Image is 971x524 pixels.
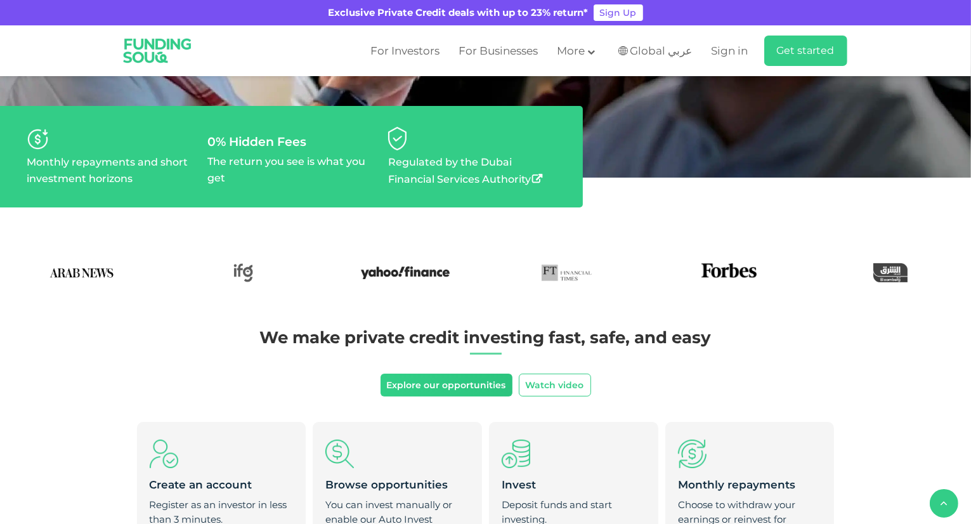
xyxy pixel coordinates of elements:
img: FTLogo Logo [542,263,592,282]
img: IFG Logo [233,263,253,282]
div: Monthly repayments [678,478,821,492]
span: Global عربي [630,44,693,58]
img: Forbes Logo [701,263,757,282]
div: Create an account [150,478,293,492]
div: Invest [502,478,645,492]
img: create-account [150,440,178,468]
p: Regulated by the Dubai Financial Services Authority [388,154,556,188]
img: personaliseYourRisk [27,128,49,150]
p: Monthly repayments and short investment horizons [27,154,195,187]
button: Watch video [519,374,591,396]
img: invest-money [502,440,530,468]
div: Exclusive Private Credit deals with up to 23% return* [329,6,589,20]
a: Explore our opportunities [381,374,512,396]
a: Sign Up [594,4,643,21]
span: More [557,44,585,57]
span: Get started [777,44,835,56]
img: Arab News Logo [46,263,117,282]
span: Sign in [712,44,748,57]
img: monthly-repayments [678,440,707,468]
div: Browse opportunities [325,478,469,492]
p: The return you see is what you get [207,154,375,187]
a: For Investors [367,41,443,62]
button: back [930,489,958,518]
img: Asharq Business Logo [873,263,908,282]
img: SA Flag [618,46,628,55]
img: Yahoo Finance Logo [361,263,450,282]
a: Sign in [708,41,748,62]
img: diversifyYourPortfolioByLending [388,127,407,150]
img: browse-opportunities [325,440,354,468]
div: 0% Hidden Fees [207,134,375,149]
img: Logo [115,28,200,74]
span: We make private credit investing fast, safe, and easy [260,327,712,348]
a: For Businesses [455,41,541,62]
